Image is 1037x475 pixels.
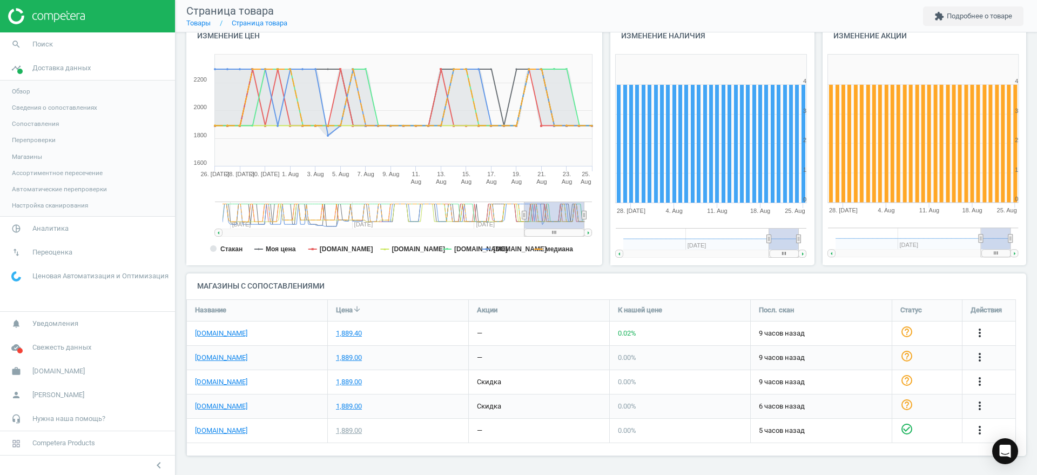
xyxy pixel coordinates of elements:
span: 9 часов назад [759,353,884,363]
a: [DOMAIN_NAME] [195,377,247,387]
span: Аналитика [32,224,69,233]
span: 6 часов назад [759,402,884,411]
tspan: 28. [DATE] [226,171,254,177]
div: 1,889.00 [336,402,362,411]
a: [DOMAIN_NAME] [195,426,247,436]
button: more_vert [973,375,986,389]
button: more_vert [973,399,986,413]
tspan: 3. Aug [307,171,324,177]
span: Акции [477,305,497,315]
span: Сведения о сопоставлениях [12,103,97,112]
tspan: Aug [436,178,447,185]
i: notifications [6,313,26,334]
tspan: 1. Aug [282,171,299,177]
tspan: 25. Aug [997,208,1017,214]
tspan: Aug [410,178,421,185]
tspan: 5. Aug [332,171,349,177]
text: 0 [1015,196,1018,203]
i: person [6,385,26,405]
span: 5 часов назад [759,426,884,436]
tspan: 13. [437,171,445,177]
i: extension [934,11,944,21]
i: more_vert [973,326,986,339]
text: 1 [803,166,806,173]
img: wGWNvw8QSZomAAAAABJRU5ErkJggg== [11,271,21,282]
tspan: Aug [461,178,472,185]
button: chevron_left [145,458,172,472]
span: Автоматические перепроверки [12,185,107,193]
span: Поиск [32,39,53,49]
span: скидка [477,402,501,410]
tspan: Aug [536,178,547,185]
span: Уведомления [32,319,78,329]
h4: Изменение акций [823,23,1027,49]
tspan: Aug [486,178,497,185]
tspan: 11. [412,171,420,177]
a: Страница товара [232,19,287,27]
h4: Изменение цен [186,23,602,49]
tspan: 26. [DATE] [201,171,230,177]
span: 0.00 % [618,402,636,410]
text: 3 [1015,108,1018,114]
a: [DOMAIN_NAME] [195,402,247,411]
div: 1,889.40 [336,329,362,338]
tspan: 25. Aug [785,208,805,214]
i: timeline [6,58,26,78]
span: Посл. скан [759,305,794,315]
text: 2 [1015,137,1018,143]
div: 1,889.00 [336,426,362,436]
span: Действия [971,305,1002,315]
tspan: Aug [562,178,573,185]
span: К нашей цене [618,305,662,315]
i: work [6,361,26,382]
span: Доставка данных [32,63,91,73]
tspan: 28. [DATE] [617,208,645,214]
tspan: [DOMAIN_NAME] [320,245,373,253]
tspan: [DOMAIN_NAME] [454,245,508,253]
span: Название [195,305,226,315]
tspan: 7. Aug [358,171,374,177]
tspan: медиана [546,245,573,253]
text: 4 [1015,78,1018,84]
span: скидка [477,378,501,386]
span: Цена [336,305,353,315]
a: [DOMAIN_NAME] [195,329,247,338]
img: ajHJNr6hYgQAAAAASUVORK5CYII= [8,8,85,24]
i: search [6,34,26,55]
span: Переоценка [32,247,72,257]
span: [DOMAIN_NAME] [32,366,85,376]
text: 0 [803,196,806,203]
div: 1,889.00 [336,353,362,363]
button: extensionПодробнее о товаре [923,6,1023,26]
i: help_outline [900,350,913,363]
text: 3 [803,108,806,114]
span: Ценовая Автоматизация и Оптимизация [32,271,169,281]
span: Обзор [12,87,30,96]
span: Competera Products [32,438,95,448]
text: 4 [803,78,806,84]
tspan: 21. [537,171,546,177]
div: Open Intercom Messenger [992,438,1018,464]
tspan: 18. Aug [750,208,770,214]
span: Перепроверки [12,136,56,144]
tspan: 28. [DATE] [829,208,857,214]
i: help_outline [900,398,913,411]
span: Свежесть данных [32,343,91,352]
span: Магазины [12,152,42,161]
tspan: 30. [DATE] [251,171,280,177]
tspan: 18. Aug [962,208,982,214]
i: help_outline [900,325,913,338]
i: more_vert [973,351,986,364]
tspan: 9. Aug [382,171,399,177]
button: more_vert [973,424,986,438]
tspan: 11. Aug [919,208,939,214]
i: chevron_left [152,459,165,472]
button: more_vert [973,326,986,340]
a: [DOMAIN_NAME] [195,353,247,363]
a: Товары [186,19,211,27]
span: Статус [900,305,922,315]
div: — [477,426,482,436]
button: more_vert [973,351,986,365]
span: [PERSON_NAME] [32,390,84,400]
i: pie_chart_outlined [6,218,26,239]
